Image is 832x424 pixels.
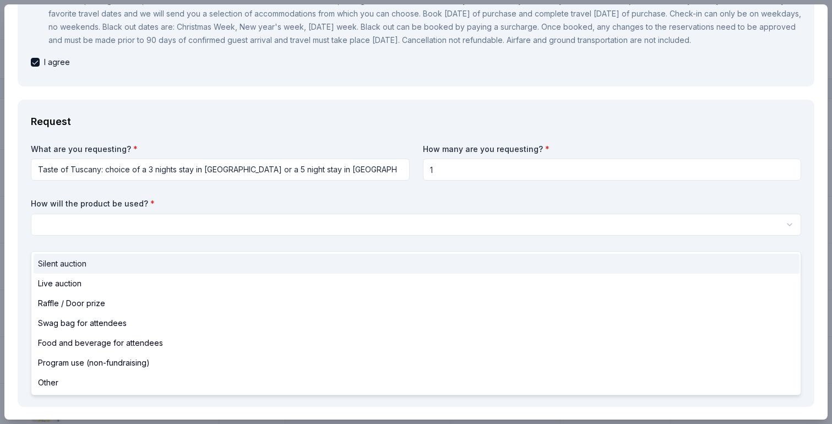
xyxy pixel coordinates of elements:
[38,257,86,270] span: Silent auction
[38,376,58,389] span: Other
[38,297,105,310] span: Raffle / Door prize
[38,317,127,330] span: Swag bag for attendees
[38,277,81,290] span: Live auction
[38,356,150,369] span: Program use (non-fundraising)
[38,336,163,350] span: Food and beverage for attendees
